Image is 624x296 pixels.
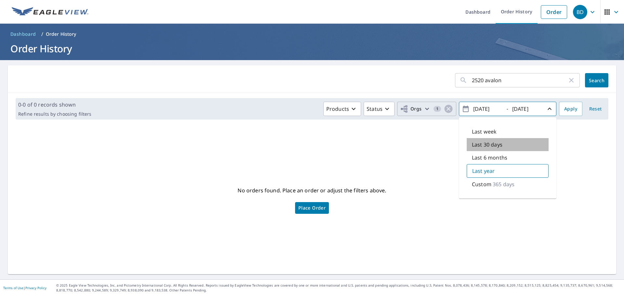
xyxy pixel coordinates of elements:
[467,138,549,151] div: Last 30 days
[467,178,549,191] div: Custom365 days
[367,105,383,113] p: Status
[18,101,91,109] p: 0-0 of 0 records shown
[585,73,608,87] button: Search
[41,30,43,38] li: /
[434,107,441,111] span: 1
[467,151,549,164] div: Last 6 months
[510,104,542,114] input: yyyy/mm/dd
[573,5,587,19] div: BD
[588,105,603,113] span: Reset
[295,202,329,214] a: Place Order
[541,5,567,19] a: Order
[467,125,549,138] div: Last week
[298,206,326,210] span: Place Order
[493,180,514,188] p: 365 days
[472,180,491,188] p: Custom
[12,7,88,17] img: EV Logo
[471,104,503,114] input: yyyy/mm/dd
[472,154,507,161] p: Last 6 months
[472,71,567,89] input: Address, Report #, Claim ID, etc.
[8,29,616,39] nav: breadcrumb
[326,105,349,113] p: Products
[18,111,91,117] p: Refine results by choosing filters
[467,164,549,178] div: Last year
[400,105,422,113] span: Orgs
[238,185,386,196] p: No orders found. Place an order or adjust the filters above.
[459,102,556,116] button: -
[590,77,603,84] span: Search
[559,102,582,116] button: Apply
[8,42,616,55] h1: Order History
[364,102,395,116] button: Status
[397,102,456,116] button: Orgs1
[472,141,502,148] p: Last 30 days
[46,31,76,37] p: Order History
[472,167,495,175] p: Last year
[25,286,46,290] a: Privacy Policy
[585,102,606,116] button: Reset
[472,128,497,135] p: Last week
[3,286,46,290] p: |
[564,105,577,113] span: Apply
[56,283,621,293] p: © 2025 Eagle View Technologies, Inc. and Pictometry International Corp. All Rights Reserved. Repo...
[323,102,361,116] button: Products
[3,286,23,290] a: Terms of Use
[8,29,39,39] a: Dashboard
[10,31,36,37] span: Dashboard
[462,103,553,115] span: -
